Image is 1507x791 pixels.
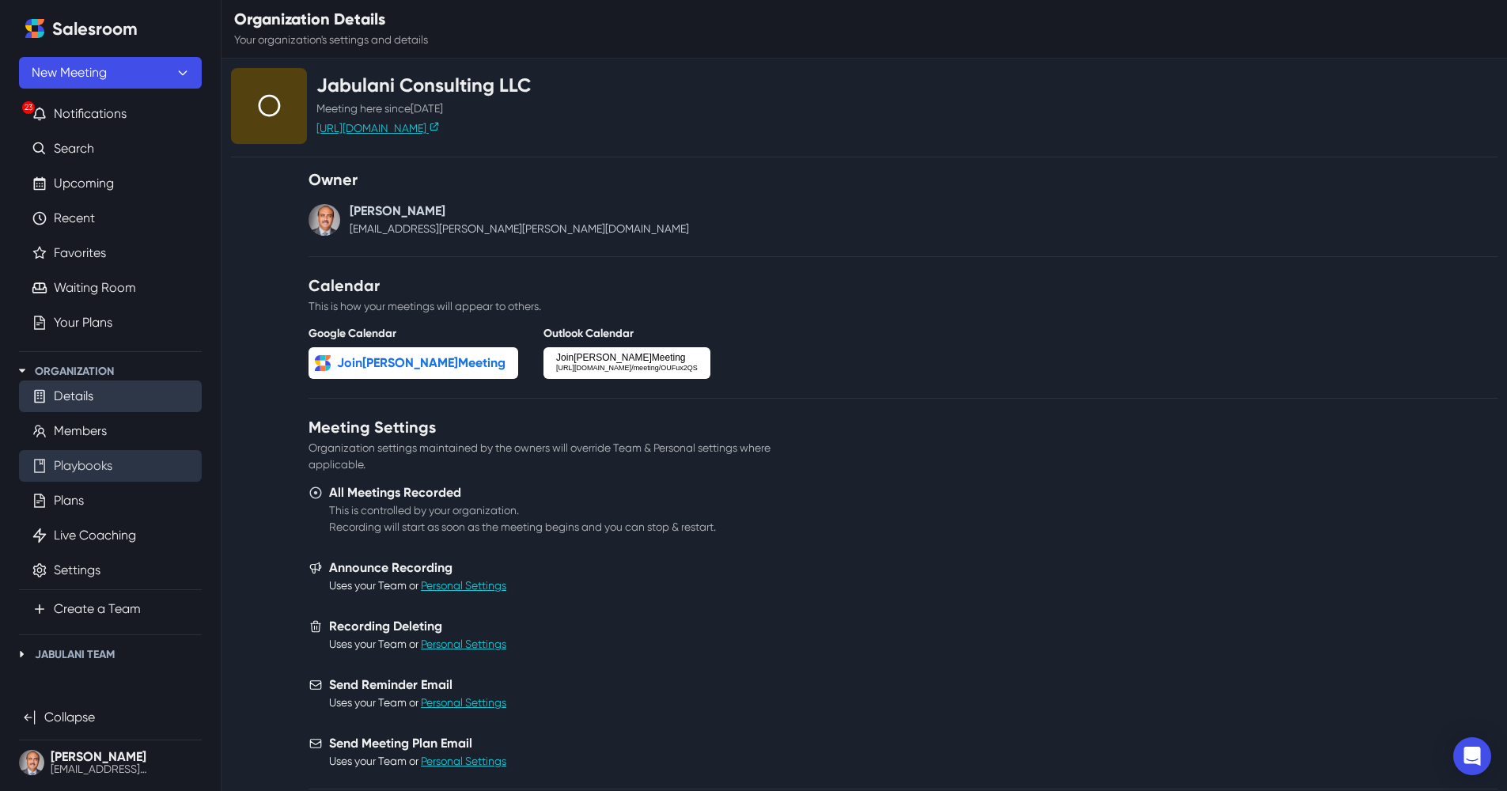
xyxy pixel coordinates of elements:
[350,221,689,237] p: [EMAIL_ADDRESS][PERSON_NAME][PERSON_NAME][DOMAIN_NAME]
[421,638,506,650] a: Personal Settings
[309,276,710,295] h2: Calendar
[19,98,202,130] button: 23Notifications
[329,558,506,577] p: Announce Recording
[337,354,505,373] p: Join [PERSON_NAME] Meeting
[54,456,112,475] a: Playbooks
[543,327,710,341] h2: Outlook Calendar
[329,577,506,594] p: Uses your Team or
[19,57,202,89] button: New Meeting
[54,278,136,297] a: Waiting Room
[54,526,136,545] a: Live Coaching
[421,755,506,767] a: Personal Settings
[329,617,506,636] p: Recording Deleting
[329,676,506,694] p: Send Reminder Email
[550,350,698,365] p: Join [PERSON_NAME] Meeting
[329,734,506,753] p: Send Meeting Plan Email
[19,747,202,778] button: User menu
[54,600,141,619] a: Create a Team
[309,170,689,189] h2: Owner
[52,19,138,40] h2: Salesroom
[309,440,799,473] p: Organization settings maintained by the owners will override Team & Personal settings where appli...
[54,244,106,263] a: Favorites
[316,122,440,134] a: [URL][DOMAIN_NAME]
[54,174,114,193] a: Upcoming
[234,9,428,28] h2: Organization Details
[1453,737,1491,775] div: Open Intercom Messenger
[329,753,506,770] p: Uses your Team or
[309,298,710,315] p: This is how your meetings will appear to others.
[54,491,84,510] a: Plans
[234,32,428,48] p: Your organization's settings and details
[329,483,716,502] p: All Meetings Recorded
[329,694,506,711] p: Uses your Team or
[309,327,518,341] h2: Google Calendar
[550,363,698,374] p: [URL][DOMAIN_NAME] /meeting/OUFux2QS
[316,100,531,117] p: Meeting here since [DATE]
[309,418,799,437] h2: Meeting Settings
[350,202,689,221] p: [PERSON_NAME]
[329,519,716,536] p: Recording will start as soon as the meeting begins and you can stop & restart.
[54,422,107,441] a: Members
[329,636,506,653] p: Uses your Team or
[54,209,95,228] a: Recent
[421,579,506,592] a: Personal Settings
[54,139,94,158] a: Search
[44,708,95,727] p: Collapse
[13,645,32,664] button: Toggle Jabulani Team
[19,702,202,733] button: Collapse
[257,91,282,121] div: Organization
[309,204,340,236] img: Dr. Deepak Bhootra
[13,361,32,380] button: Toggle Organization
[54,313,112,332] a: Your Plans
[329,502,716,519] p: This is controlled by your organization.
[35,363,114,380] p: Organization
[421,696,506,709] a: Personal Settings
[54,561,100,580] a: Settings
[316,74,531,97] h2: Jabulani Consulting LLC
[54,387,93,406] a: Details
[35,646,115,663] p: Jabulani Team
[19,13,51,44] a: Home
